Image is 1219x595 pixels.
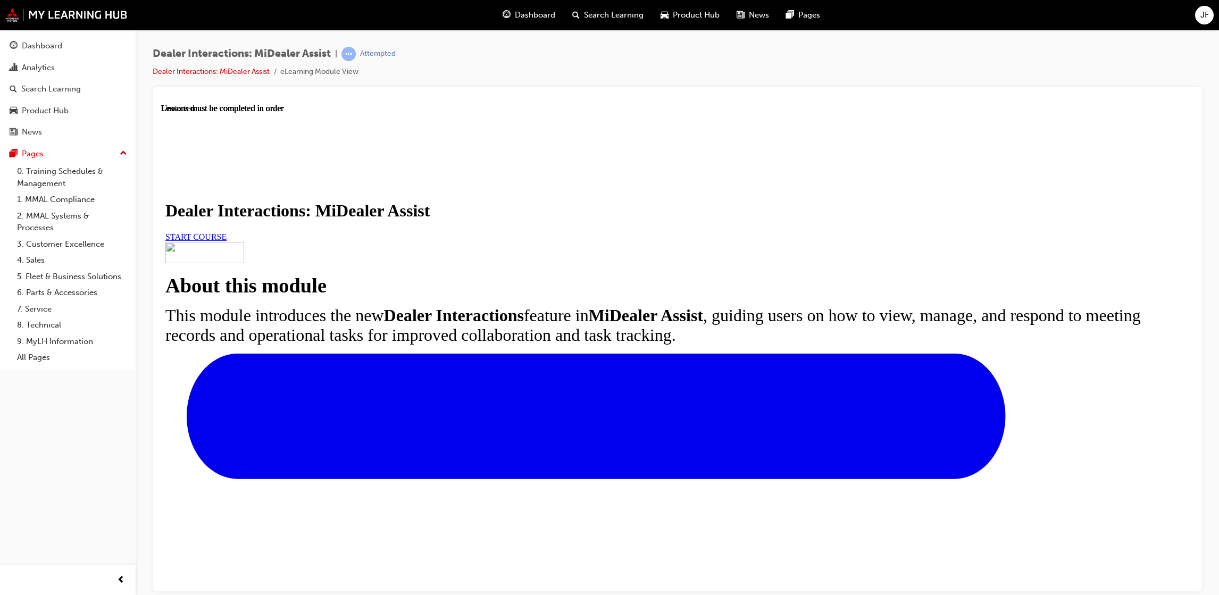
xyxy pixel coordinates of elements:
a: Analytics [4,58,131,78]
a: 4. Sales [13,252,131,269]
span: guage-icon [503,9,511,22]
a: 1. MMAL Compliance [13,191,131,208]
span: guage-icon [10,41,18,51]
a: All Pages [13,349,131,366]
span: news-icon [10,128,18,137]
a: car-iconProduct Hub [652,4,728,26]
span: Product Hub [673,9,720,21]
div: Pages [22,148,44,160]
span: news-icon [737,9,745,22]
span: JF [1200,9,1209,21]
a: 3. Customer Excellence [13,236,131,253]
span: up-icon [120,147,127,161]
a: 0. Training Schedules & Management [13,163,131,191]
strong: MiDealer Assist [428,202,542,221]
span: Dealer Interactions: MiDealer Assist [153,48,331,60]
a: 2. MMAL Systems & Processes [13,208,131,236]
a: Dashboard [4,36,131,56]
span: This module introduces the new feature in , guiding users on how to view, manage, and respond to ... [4,202,980,241]
button: Pages [4,144,131,164]
span: Pages [798,9,820,21]
span: prev-icon [117,574,125,587]
a: Search Learning [4,79,131,99]
span: pages-icon [10,149,18,159]
a: pages-iconPages [778,4,829,26]
span: learningRecordVerb_ATTEMPT-icon [341,47,356,61]
button: DashboardAnalyticsSearch LearningProduct HubNews [4,34,131,144]
a: guage-iconDashboard [494,4,564,26]
button: JF [1195,6,1214,24]
a: News [4,122,131,142]
span: car-icon [661,9,669,22]
a: 7. Service [13,301,131,317]
div: Analytics [22,62,55,74]
div: Search Learning [21,83,81,95]
a: news-iconNews [728,4,778,26]
span: search-icon [572,9,580,22]
a: START COURSE [4,129,65,138]
strong: Dealer Interactions [223,202,363,221]
span: Dashboard [515,9,555,21]
span: News [749,9,769,21]
div: Product Hub [22,105,69,117]
div: News [22,126,42,138]
div: Dashboard [22,40,62,52]
img: mmal [5,8,128,22]
strong: About this module [4,171,165,193]
span: | [335,48,337,60]
div: Attempted [360,49,396,59]
span: Search Learning [584,9,644,21]
li: eLearning Module View [280,66,358,78]
a: 6. Parts & Accessories [13,284,131,301]
a: search-iconSearch Learning [564,4,652,26]
a: 5. Fleet & Business Solutions [13,269,131,285]
a: Product Hub [4,101,131,121]
h1: Dealer Interactions: MiDealer Assist [4,97,1028,117]
span: pages-icon [786,9,794,22]
a: 8. Technical [13,317,131,333]
a: 9. MyLH Information [13,333,131,350]
a: Dealer Interactions: MiDealer Assist [153,67,270,76]
span: search-icon [10,85,17,94]
span: car-icon [10,106,18,116]
span: chart-icon [10,63,18,73]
